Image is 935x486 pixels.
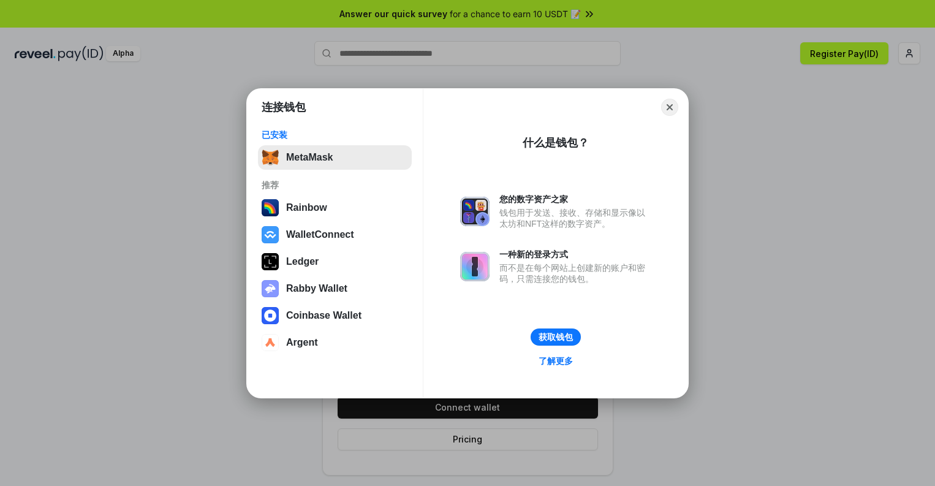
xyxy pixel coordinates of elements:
button: WalletConnect [258,222,412,247]
div: MetaMask [286,152,333,163]
img: svg+xml,%3Csvg%20xmlns%3D%22http%3A%2F%2Fwww.w3.org%2F2000%2Fsvg%22%20fill%3D%22none%22%20viewBox... [262,280,279,297]
div: 获取钱包 [539,332,573,343]
div: 什么是钱包？ [523,135,589,150]
button: Rainbow [258,196,412,220]
img: svg+xml,%3Csvg%20width%3D%22120%22%20height%3D%22120%22%20viewBox%3D%220%200%20120%20120%22%20fil... [262,199,279,216]
h1: 连接钱包 [262,100,306,115]
button: MetaMask [258,145,412,170]
div: Coinbase Wallet [286,310,362,321]
img: svg+xml,%3Csvg%20xmlns%3D%22http%3A%2F%2Fwww.w3.org%2F2000%2Fsvg%22%20fill%3D%22none%22%20viewBox... [460,252,490,281]
div: 而不是在每个网站上创建新的账户和密码，只需连接您的钱包。 [499,262,651,284]
a: 了解更多 [531,353,580,369]
img: svg+xml,%3Csvg%20xmlns%3D%22http%3A%2F%2Fwww.w3.org%2F2000%2Fsvg%22%20width%3D%2228%22%20height%3... [262,253,279,270]
button: 获取钱包 [531,328,581,346]
div: 一种新的登录方式 [499,249,651,260]
div: 已安装 [262,129,408,140]
img: svg+xml,%3Csvg%20fill%3D%22none%22%20height%3D%2233%22%20viewBox%3D%220%200%2035%2033%22%20width%... [262,149,279,166]
button: Argent [258,330,412,355]
div: Rabby Wallet [286,283,347,294]
div: Rainbow [286,202,327,213]
div: Ledger [286,256,319,267]
button: Coinbase Wallet [258,303,412,328]
button: Ledger [258,249,412,274]
div: Argent [286,337,318,348]
div: WalletConnect [286,229,354,240]
div: 推荐 [262,180,408,191]
div: 了解更多 [539,355,573,366]
img: svg+xml,%3Csvg%20xmlns%3D%22http%3A%2F%2Fwww.w3.org%2F2000%2Fsvg%22%20fill%3D%22none%22%20viewBox... [460,197,490,226]
button: Rabby Wallet [258,276,412,301]
button: Close [661,99,678,116]
img: svg+xml,%3Csvg%20width%3D%2228%22%20height%3D%2228%22%20viewBox%3D%220%200%2028%2028%22%20fill%3D... [262,307,279,324]
img: svg+xml,%3Csvg%20width%3D%2228%22%20height%3D%2228%22%20viewBox%3D%220%200%2028%2028%22%20fill%3D... [262,226,279,243]
div: 钱包用于发送、接收、存储和显示像以太坊和NFT这样的数字资产。 [499,207,651,229]
img: svg+xml,%3Csvg%20width%3D%2228%22%20height%3D%2228%22%20viewBox%3D%220%200%2028%2028%22%20fill%3D... [262,334,279,351]
div: 您的数字资产之家 [499,194,651,205]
